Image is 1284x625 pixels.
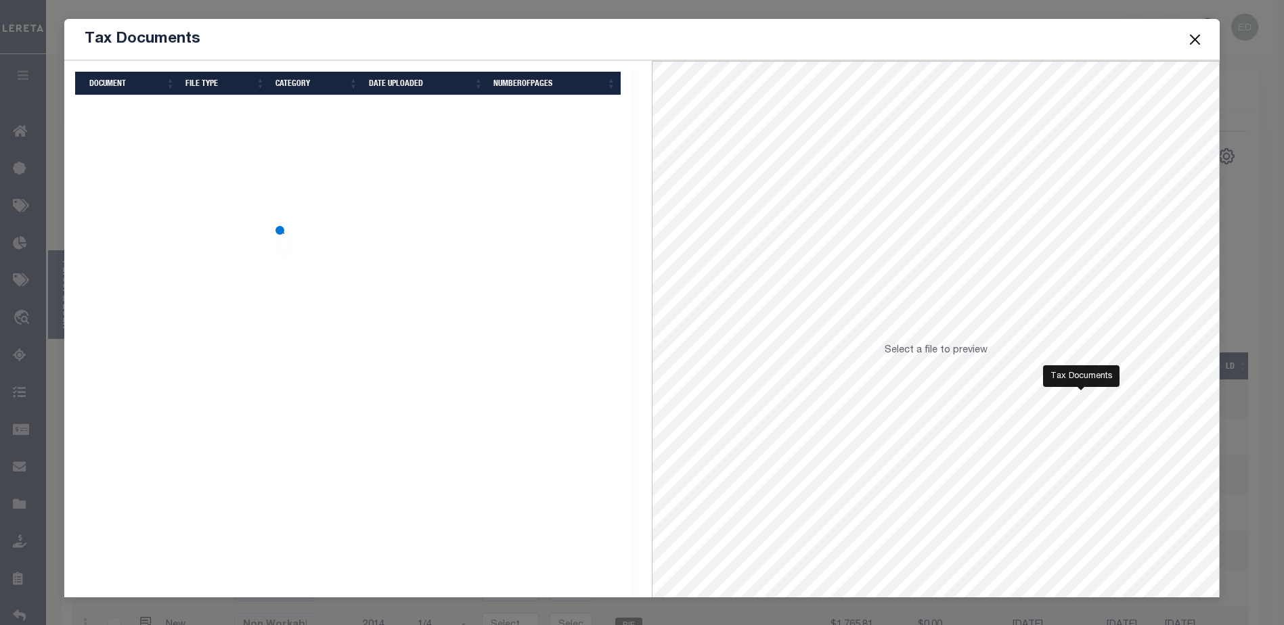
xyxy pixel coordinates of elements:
th: DOCUMENT [84,72,181,95]
div: Tax Documents [1043,365,1120,387]
th: CATEGORY [270,72,363,95]
span: Select a file to preview [885,346,988,355]
th: FILE TYPE [180,72,270,95]
th: NumberOfPages [488,72,621,95]
th: Date Uploaded [363,72,489,95]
